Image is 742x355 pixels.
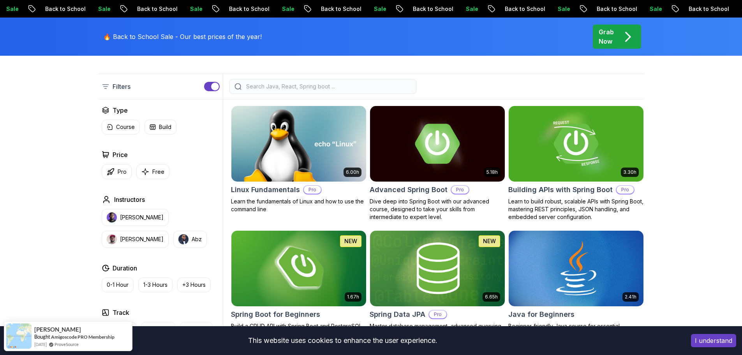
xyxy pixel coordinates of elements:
[483,237,496,245] p: NEW
[34,326,81,333] span: [PERSON_NAME]
[486,169,498,175] p: 5.18h
[258,5,283,13] p: Sale
[451,186,469,194] p: Pro
[231,309,320,320] h2: Spring Boot for Beginners
[107,212,117,223] img: instructor img
[74,5,99,13] p: Sale
[304,186,321,194] p: Pro
[113,82,130,91] p: Filters
[103,32,262,41] p: 🔥 Back to School Sale - Our best prices of the year!
[370,198,505,221] p: Dive deep into Spring Boot with our advanced course, designed to take your skills from intermedia...
[481,5,534,13] p: Back to School
[346,169,359,175] p: 6.00h
[146,325,170,333] p: Back End
[534,5,559,13] p: Sale
[626,5,650,13] p: Sale
[509,106,643,182] img: Building APIs with Spring Boot card
[102,209,169,226] button: instructor img[PERSON_NAME]
[159,123,171,131] p: Build
[231,184,300,195] h2: Linux Fundamentals
[113,106,128,115] h2: Type
[617,186,634,194] p: Pro
[182,281,206,289] p: +3 Hours
[691,334,736,347] button: Accept cookies
[389,5,442,13] p: Back to School
[107,234,117,244] img: instructor img
[231,106,367,213] a: Linux Fundamentals card6.00hLinux FundamentalsProLearn the fundamentals of Linux and how to use t...
[664,5,717,13] p: Back to School
[152,168,164,176] p: Free
[350,5,375,13] p: Sale
[623,169,636,175] p: 3.30h
[508,322,644,338] p: Beginner-friendly Java course for essential programming skills and application development
[192,235,202,243] p: Abz
[113,263,137,273] h2: Duration
[347,294,359,300] p: 1.67h
[508,184,613,195] h2: Building APIs with Spring Boot
[166,5,191,13] p: Sale
[145,120,176,134] button: Build
[102,120,140,134] button: Course
[177,277,211,292] button: +3 Hours
[231,106,366,182] img: Linux Fundamentals card
[370,184,448,195] h2: Advanced Spring Boot
[136,164,169,179] button: Free
[245,83,411,90] input: Search Java, React, Spring boot ...
[55,341,79,348] a: ProveSource
[185,325,208,333] p: Dev Ops
[205,5,258,13] p: Back to School
[508,309,575,320] h2: Java for Beginners
[231,230,367,338] a: Spring Boot for Beginners card1.67hNEWSpring Boot for BeginnersBuild a CRUD API with Spring Boot ...
[180,322,213,337] button: Dev Ops
[231,322,367,338] p: Build a CRUD API with Spring Boot and PostgreSQL database using Spring Data JPA and Spring AI
[508,198,644,221] p: Learn to build robust, scalable APIs with Spring Boot, mastering REST principles, JSON handling, ...
[6,332,679,349] div: This website uses cookies to enhance the user experience.
[34,334,50,340] span: Bought
[113,308,129,317] h2: Track
[508,106,644,221] a: Building APIs with Spring Boot card3.30hBuilding APIs with Spring BootProLearn to build robust, s...
[297,5,350,13] p: Back to School
[508,230,644,338] a: Java for Beginners card2.41hJava for BeginnersBeginner-friendly Java course for essential program...
[370,106,505,221] a: Advanced Spring Boot card5.18hAdvanced Spring BootProDive deep into Spring Boot with our advanced...
[120,235,164,243] p: [PERSON_NAME]
[370,106,505,182] img: Advanced Spring Boot card
[34,341,47,348] span: [DATE]
[138,277,173,292] button: 1-3 Hours
[599,27,614,46] p: Grab Now
[113,5,166,13] p: Back to School
[573,5,626,13] p: Back to School
[118,168,127,176] p: Pro
[370,322,505,338] p: Master database management, advanced querying, and expert data handling with ease
[344,237,357,245] p: NEW
[102,164,132,179] button: Pro
[6,323,32,349] img: provesource social proof notification image
[178,234,189,244] img: instructor img
[370,309,425,320] h2: Spring Data JPA
[141,322,175,337] button: Back End
[173,231,207,248] button: instructor imgAbz
[485,294,498,300] p: 6.65h
[107,281,129,289] p: 0-1 Hour
[113,150,128,159] h2: Price
[116,123,135,131] p: Course
[120,214,164,221] p: [PERSON_NAME]
[625,294,636,300] p: 2.41h
[442,5,467,13] p: Sale
[370,231,505,306] img: Spring Data JPA card
[51,334,115,340] a: Amigoscode PRO Membership
[114,195,145,204] h2: Instructors
[509,231,643,306] img: Java for Beginners card
[102,231,169,248] button: instructor img[PERSON_NAME]
[102,277,134,292] button: 0-1 Hour
[231,231,366,306] img: Spring Boot for Beginners card
[143,281,167,289] p: 1-3 Hours
[429,311,446,318] p: Pro
[231,198,367,213] p: Learn the fundamentals of Linux and how to use the command line
[370,230,505,338] a: Spring Data JPA card6.65hNEWSpring Data JPAProMaster database management, advanced querying, and ...
[21,5,74,13] p: Back to School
